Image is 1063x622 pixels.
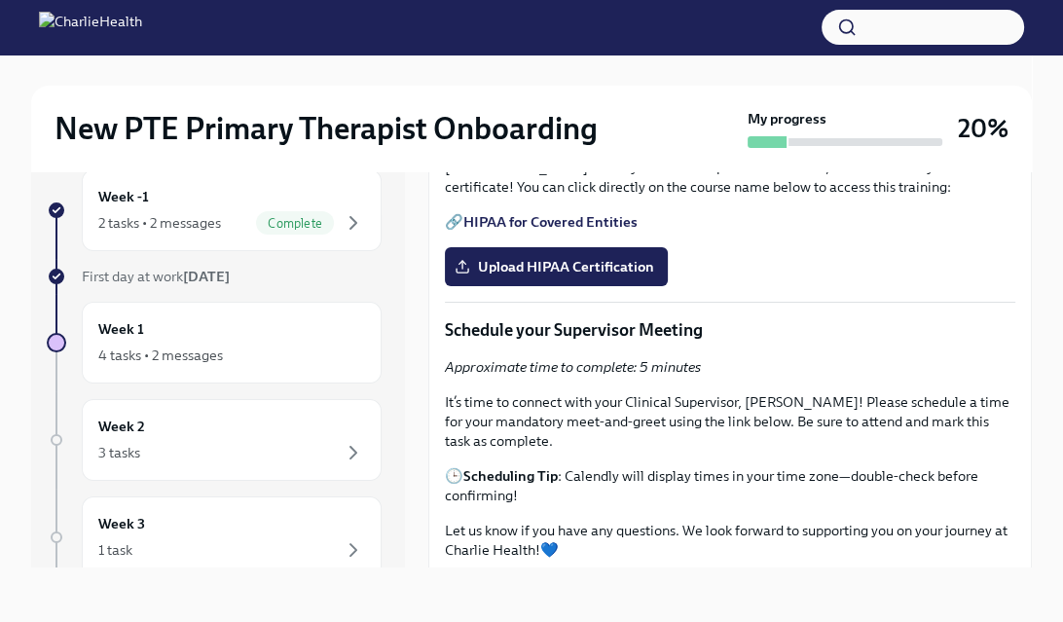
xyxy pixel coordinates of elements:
p: Schedule your Supervisor Meeting [445,318,1015,342]
a: Week 23 tasks [47,399,382,481]
strong: [DATE] [183,268,230,285]
h3: 20% [958,111,1008,146]
div: 3 tasks [98,443,140,462]
div: 4 tasks • 2 messages [98,346,223,365]
span: First day at work [82,268,230,285]
span: Complete [256,216,334,231]
span: Upload HIPAA Certification [458,257,654,276]
a: Week 31 task [47,496,382,578]
strong: Scheduling Tip [463,467,558,485]
h2: New PTE Primary Therapist Onboarding [55,109,598,148]
div: 2 tasks • 2 messages [98,213,221,233]
img: CharlieHealth [39,12,142,43]
a: First day at work[DATE] [47,267,382,286]
a: Week 14 tasks • 2 messages [47,302,382,384]
div: 1 task [98,540,132,560]
a: HIPAA for Covered Entities [463,213,638,231]
h6: Week 2 [98,416,145,437]
h6: Week -1 [98,186,149,207]
p: 🕒 : Calendly will display times in your time zone—double-check before confirming! [445,466,1015,505]
a: Week -12 tasks • 2 messagesComplete [47,169,382,251]
h6: Week 3 [98,513,145,534]
label: Upload HIPAA Certification [445,247,668,286]
p: It’s time to connect with your Clinical Supervisor, [PERSON_NAME]! Please schedule a time for you... [445,392,1015,451]
em: Approximate time to complete: 5 minutes [445,358,701,376]
h6: Week 1 [98,318,144,340]
p: Let us know if you have any questions. We look forward to supporting you on your journey at Charl... [445,521,1015,560]
p: 🔗 [445,212,1015,232]
strong: My progress [748,109,826,128]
